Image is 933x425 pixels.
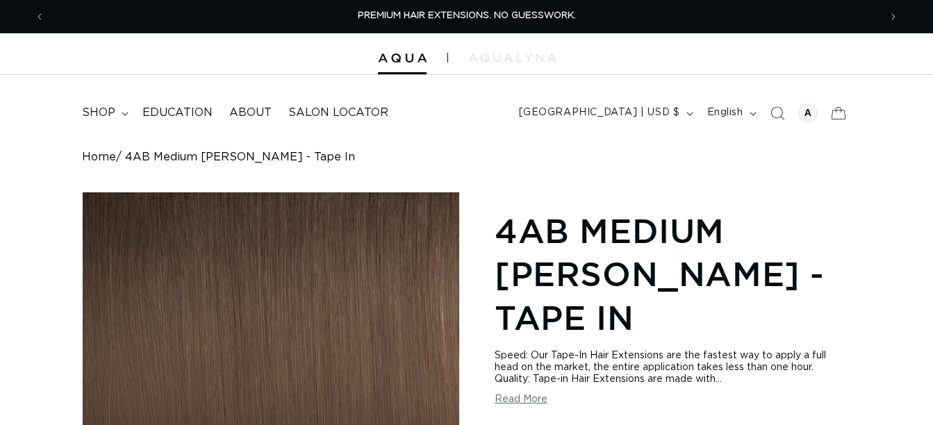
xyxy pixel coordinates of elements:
[142,106,213,120] span: Education
[82,106,115,120] span: shop
[699,100,762,126] button: English
[511,100,699,126] button: [GEOGRAPHIC_DATA] | USD $
[134,97,221,128] a: Education
[74,97,134,128] summary: shop
[24,3,55,30] button: Previous announcement
[495,209,851,339] h1: 4AB Medium [PERSON_NAME] - Tape In
[125,151,355,164] span: 4AB Medium [PERSON_NAME] - Tape In
[229,106,272,120] span: About
[762,98,793,128] summary: Search
[378,53,427,63] img: Aqua Hair Extensions
[519,106,680,120] span: [GEOGRAPHIC_DATA] | USD $
[288,106,388,120] span: Salon Locator
[878,3,909,30] button: Next announcement
[358,11,576,20] span: PREMIUM HAIR EXTENSIONS. NO GUESSWORK.
[707,106,743,120] span: English
[495,394,547,406] button: Read More
[82,151,116,164] a: Home
[495,350,851,385] div: Speed: Our Tape-In Hair Extensions are the fastest way to apply a full head on the market, the en...
[280,97,397,128] a: Salon Locator
[82,151,850,164] nav: breadcrumbs
[469,53,556,62] img: aqualyna.com
[221,97,280,128] a: About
